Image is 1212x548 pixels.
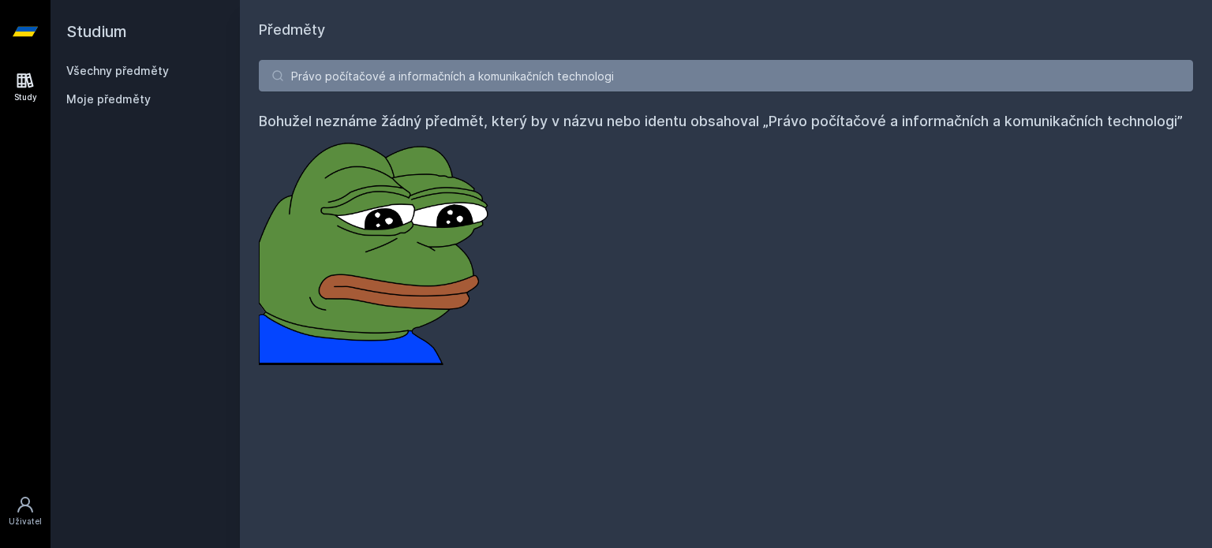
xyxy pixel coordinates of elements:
img: error_picture.png [259,132,496,365]
a: Všechny předměty [66,64,169,77]
a: Study [3,63,47,111]
h4: Bohužel neznáme žádný předmět, který by v názvu nebo identu obsahoval „Právo počítačové a informa... [259,110,1193,132]
span: Moje předměty [66,91,151,107]
a: Uživatel [3,487,47,535]
div: Study [14,91,37,103]
h1: Předměty [259,19,1193,41]
div: Uživatel [9,516,42,527]
input: Název nebo ident předmětu… [259,60,1193,91]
